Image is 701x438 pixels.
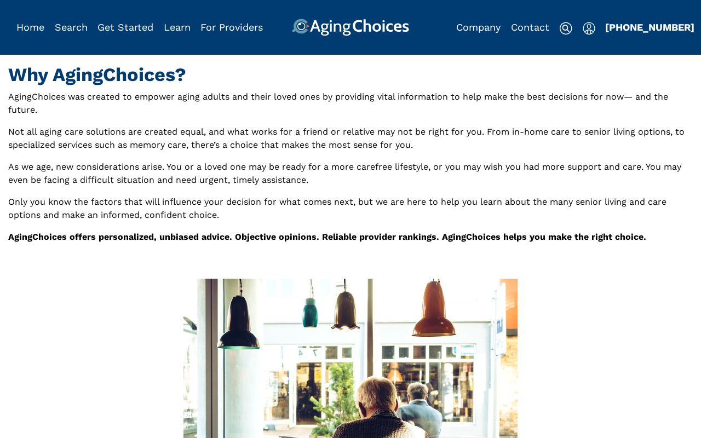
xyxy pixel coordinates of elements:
p: Only you know the factors that will influence your decision for what comes next, but we are here ... [8,195,693,222]
a: [PHONE_NUMBER] [605,21,694,33]
div: Popover trigger [583,19,595,36]
p: AgingChoices was created to empower aging adults and their loved ones by providing vital informat... [8,90,693,117]
img: user-icon.svg [583,22,595,35]
a: Search [55,21,88,33]
p: As we age, new considerations arise. You or a loved one may be ready for a more carefree lifestyl... [8,160,693,187]
div: Popover trigger [55,19,88,36]
img: search-icon.svg [559,22,572,35]
a: Contact [511,21,549,33]
p: Not all aging care solutions are created equal, and what works for a friend or relative may not b... [8,125,693,152]
a: Get Started [97,21,153,33]
a: Home [16,21,44,33]
h1: Why AgingChoices? [8,64,693,86]
a: Learn [164,21,191,33]
a: Company [456,21,501,33]
a: For Providers [200,21,263,33]
strong: AgingChoices offers personalized, unbiased advice. Objective opinions. Reliable provider rankings... [8,232,646,242]
img: AgingChoices [292,19,409,36]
